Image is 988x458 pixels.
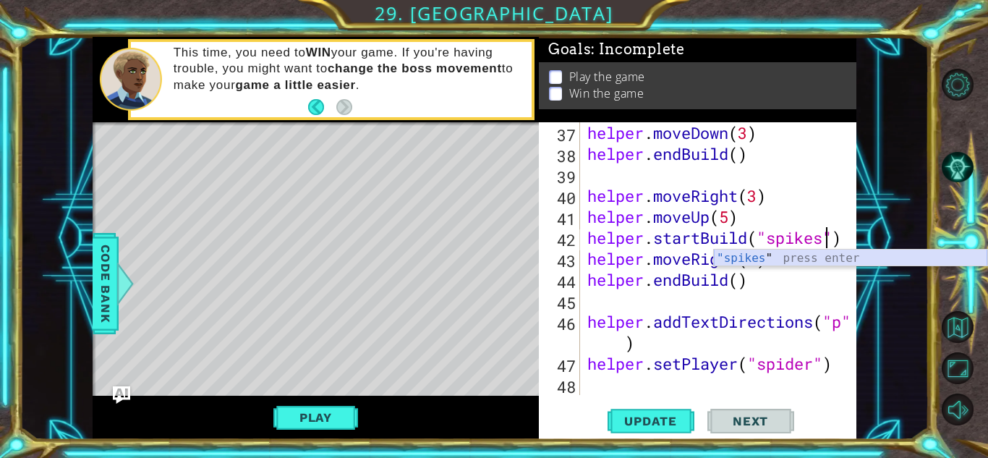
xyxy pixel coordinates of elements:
div: 43 [542,250,580,271]
button: Ask AI [113,386,130,404]
button: Back [308,99,336,115]
button: Next [707,405,794,437]
strong: game a little easier [236,78,356,92]
div: 44 [542,271,580,292]
strong: WIN [306,46,331,59]
button: Maximize Browser [942,352,974,384]
div: 38 [542,145,580,166]
div: 47 [542,355,580,376]
div: 46 [542,313,580,355]
span: Update [610,414,691,428]
div: 40 [542,187,580,208]
button: AI Hint [942,151,974,183]
span: Next [718,414,783,428]
div: 45 [542,292,580,313]
button: Play [273,404,358,431]
button: Back to Map [942,311,974,343]
button: Mute [942,394,974,425]
button: Level Options [942,69,974,101]
div: 39 [542,166,580,187]
a: Back to Map [944,307,988,348]
span: : Incomplete [591,41,684,58]
div: 37 [542,124,580,145]
div: 48 [542,376,580,397]
span: Goals [548,41,685,59]
p: This time, you need to your game. If you're having trouble, you might want to to make your . [174,45,521,93]
button: Next [336,99,352,115]
p: Win the game [569,85,644,101]
div: 41 [542,208,580,229]
p: Play the game [569,69,645,85]
span: Code Bank [94,239,117,328]
button: Update [608,405,694,437]
strong: change the boss movement [328,62,502,75]
div: 42 [542,229,580,250]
